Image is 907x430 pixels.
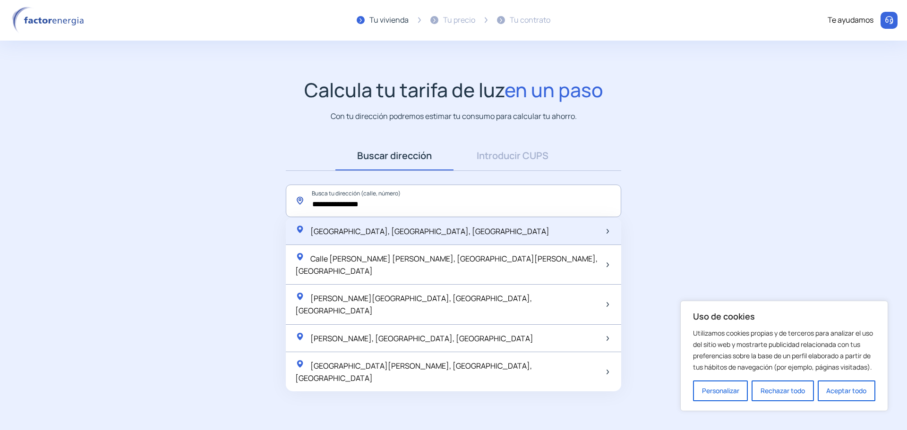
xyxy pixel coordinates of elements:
[369,14,409,26] div: Tu vivienda
[295,225,305,234] img: location-pin-green.svg
[693,311,875,322] p: Uso de cookies
[310,226,549,236] span: [GEOGRAPHIC_DATA], [GEOGRAPHIC_DATA], [GEOGRAPHIC_DATA]
[828,14,873,26] div: Te ayudamos
[693,328,875,373] p: Utilizamos cookies propias y de terceros para analizar el uso del sitio web y mostrarte publicida...
[607,262,609,267] img: arrow-next-item.svg
[310,333,533,344] span: [PERSON_NAME], [GEOGRAPHIC_DATA], [GEOGRAPHIC_DATA]
[693,380,748,401] button: Personalizar
[295,332,305,341] img: location-pin-green.svg
[752,380,813,401] button: Rechazar todo
[295,252,305,261] img: location-pin-green.svg
[295,292,305,301] img: location-pin-green.svg
[331,110,577,122] p: Con tu dirección podremos estimar tu consumo para calcular tu ahorro.
[607,336,609,341] img: arrow-next-item.svg
[453,141,572,170] a: Introducir CUPS
[295,253,598,276] span: Calle [PERSON_NAME] [PERSON_NAME], [GEOGRAPHIC_DATA][PERSON_NAME], [GEOGRAPHIC_DATA]
[510,14,550,26] div: Tu contrato
[680,301,888,411] div: Uso de cookies
[607,229,609,234] img: arrow-next-item.svg
[335,141,453,170] a: Buscar dirección
[304,78,603,101] h1: Calcula tu tarifa de luz
[607,370,609,374] img: arrow-next-item.svg
[443,14,475,26] div: Tu precio
[9,7,90,34] img: logo factor
[884,16,894,25] img: llamar
[607,302,609,307] img: arrow-next-item.svg
[818,380,875,401] button: Aceptar todo
[295,293,532,316] span: [PERSON_NAME][GEOGRAPHIC_DATA], [GEOGRAPHIC_DATA], [GEOGRAPHIC_DATA]
[505,76,603,103] span: en un paso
